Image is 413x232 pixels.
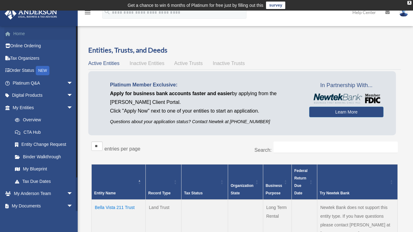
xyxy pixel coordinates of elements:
[9,163,79,175] a: My Blueprint
[94,191,116,195] span: Entity Name
[9,138,79,151] a: Entity Change Request
[231,183,253,195] span: Organization State
[4,200,82,212] a: My Documentsarrow_drop_down
[110,89,300,107] p: by applying from the [PERSON_NAME] Client Portal.
[255,147,272,153] label: Search:
[88,61,119,66] span: Active Entities
[4,40,82,52] a: Online Ordering
[4,64,82,77] a: Order StatusNEW
[128,2,264,9] div: Get a chance to win 6 months of Platinum for free just by filling out this
[146,165,181,200] th: Record Type: Activate to sort
[309,81,383,90] span: In Partnership With...
[263,165,291,200] th: Business Purpose: Activate to sort
[67,188,79,200] span: arrow_drop_down
[67,89,79,102] span: arrow_drop_down
[9,126,79,138] a: CTA Hub
[84,11,91,16] a: menu
[110,118,300,126] p: Questions about your application status? Contact Newtek at [PHONE_NUMBER]
[309,107,383,117] a: Learn More
[317,165,397,200] th: Try Newtek Bank : Activate to sort
[213,61,245,66] span: Inactive Trusts
[110,91,232,96] span: Apply for business bank accounts faster and easier
[312,94,380,104] img: NewtekBankLogoSM.png
[9,114,76,126] a: Overview
[4,188,82,200] a: My Anderson Teamarrow_drop_down
[266,183,282,195] span: Business Purpose
[130,61,164,66] span: Inactive Entities
[320,189,388,197] div: Try Newtek Bank
[4,101,79,114] a: My Entitiesarrow_drop_down
[291,165,317,200] th: Federal Return Due Date: Activate to sort
[110,81,300,89] p: Platinum Member Exclusive:
[407,1,411,5] div: close
[67,200,79,212] span: arrow_drop_down
[88,45,401,55] h3: Entities, Trusts, and Deeds
[67,77,79,90] span: arrow_drop_down
[36,66,49,75] div: NEW
[4,27,82,40] a: Home
[399,8,408,17] img: User Pic
[228,165,263,200] th: Organization State: Activate to sort
[181,165,228,200] th: Tax Status: Activate to sort
[4,77,82,89] a: Platinum Q&Aarrow_drop_down
[110,107,300,115] p: Click "Apply Now" next to one of your entities to start an application.
[84,9,91,16] i: menu
[266,2,285,9] a: survey
[104,146,140,151] label: entries per page
[104,8,111,15] i: search
[9,175,79,188] a: Tax Due Dates
[148,191,171,195] span: Record Type
[9,151,79,163] a: Binder Walkthrough
[92,165,146,200] th: Entity Name: Activate to invert sorting
[184,191,203,195] span: Tax Status
[4,89,82,102] a: Digital Productsarrow_drop_down
[294,169,308,195] span: Federal Return Due Date
[67,101,79,114] span: arrow_drop_down
[174,61,203,66] span: Active Trusts
[3,7,59,20] img: Anderson Advisors Platinum Portal
[4,52,82,64] a: Tax Organizers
